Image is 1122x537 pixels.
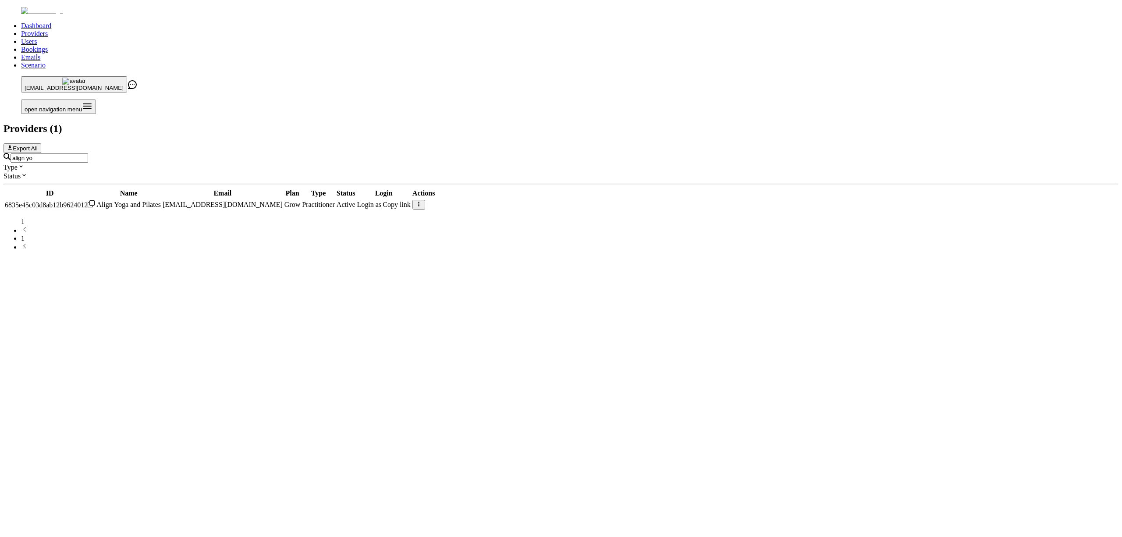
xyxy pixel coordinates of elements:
th: Plan [284,189,301,198]
span: Login as [357,201,382,208]
th: Login [357,189,411,198]
span: open navigation menu [25,106,82,113]
a: Providers [21,30,48,37]
a: Dashboard [21,22,51,29]
th: Type [302,189,335,198]
input: Search by email or name [11,153,88,163]
a: Scenario [21,61,46,69]
div: Type [4,163,1118,171]
div: Status [4,171,1118,180]
span: Copy link [383,201,411,208]
span: [EMAIL_ADDRESS][DOMAIN_NAME] [163,201,283,208]
span: validated [302,201,335,208]
span: Grow [284,201,300,208]
li: pagination item 1 active [21,235,1118,242]
img: avatar [62,78,85,85]
th: Name [96,189,161,198]
span: Align Yoga and Pilates [96,201,161,208]
span: 1 [21,218,25,225]
th: ID [4,189,95,198]
li: next page button [21,242,1118,251]
button: Export All [4,143,41,153]
a: Emails [21,53,40,61]
div: Click to copy [5,200,95,209]
button: avatar[EMAIL_ADDRESS][DOMAIN_NAME] [21,76,127,92]
li: previous page button [21,226,1118,235]
a: Users [21,38,37,45]
th: Status [336,189,356,198]
img: Fluum Logo [21,7,63,15]
button: Open menu [21,100,96,114]
a: Bookings [21,46,48,53]
h2: Providers ( 1 ) [4,123,1118,135]
th: Email [162,189,283,198]
nav: pagination navigation [4,218,1118,251]
span: [EMAIL_ADDRESS][DOMAIN_NAME] [25,85,124,91]
div: Active [337,201,355,209]
th: Actions [412,189,436,198]
div: | [357,201,411,209]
